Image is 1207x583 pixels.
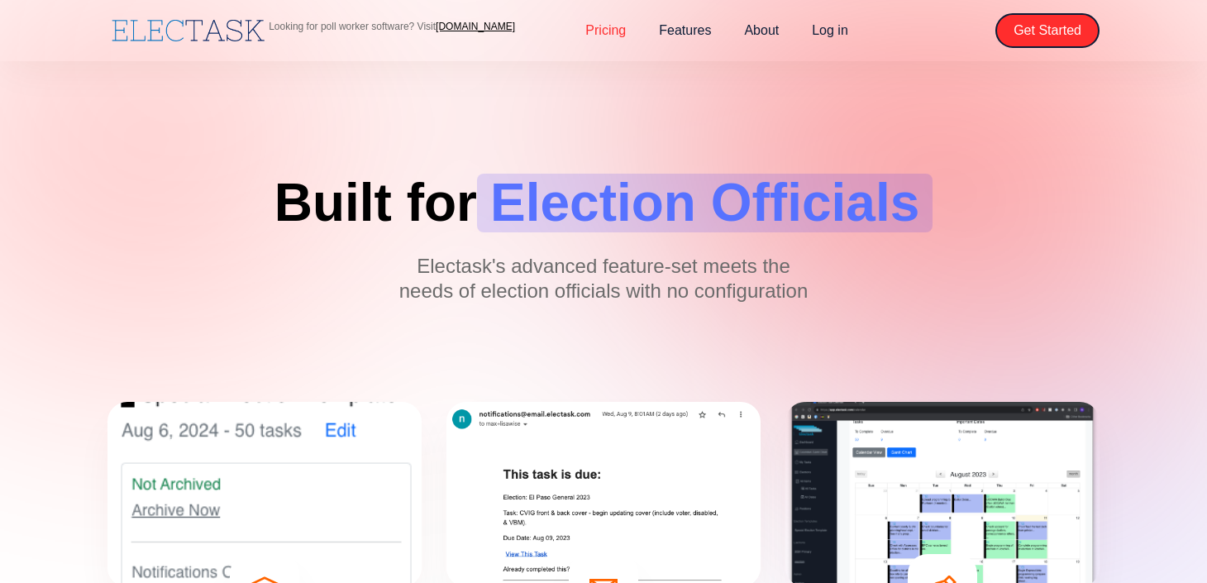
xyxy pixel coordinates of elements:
a: home [107,16,269,45]
a: About [728,13,795,48]
p: Looking for poll worker software? Visit [269,22,515,31]
a: [DOMAIN_NAME] [436,21,515,32]
a: Pricing [569,13,642,48]
a: Log in [795,13,865,48]
a: Get Started [995,13,1100,48]
h1: Built for [274,174,933,232]
a: Features [642,13,728,48]
p: Electask's advanced feature-set meets the needs of election officials with no configuration [397,254,810,303]
span: Election Officials [477,174,933,232]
